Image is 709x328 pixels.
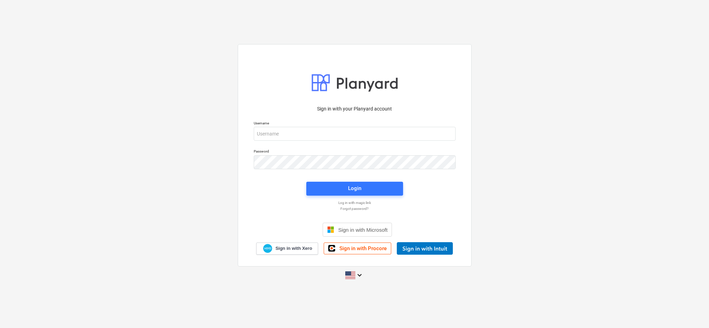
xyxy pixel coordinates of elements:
[348,184,361,193] div: Login
[254,121,456,127] p: Username
[254,127,456,141] input: Username
[254,105,456,113] p: Sign in with your Planyard account
[355,271,364,279] i: keyboard_arrow_down
[339,245,387,252] span: Sign in with Procore
[256,243,318,255] a: Sign in with Xero
[306,182,403,196] button: Login
[250,200,459,205] a: Log in with magic link
[254,149,456,155] p: Password
[327,226,334,233] img: Microsoft logo
[275,245,312,252] span: Sign in with Xero
[263,244,272,253] img: Xero logo
[250,206,459,211] a: Forgot password?
[324,243,391,254] a: Sign in with Procore
[338,227,388,233] span: Sign in with Microsoft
